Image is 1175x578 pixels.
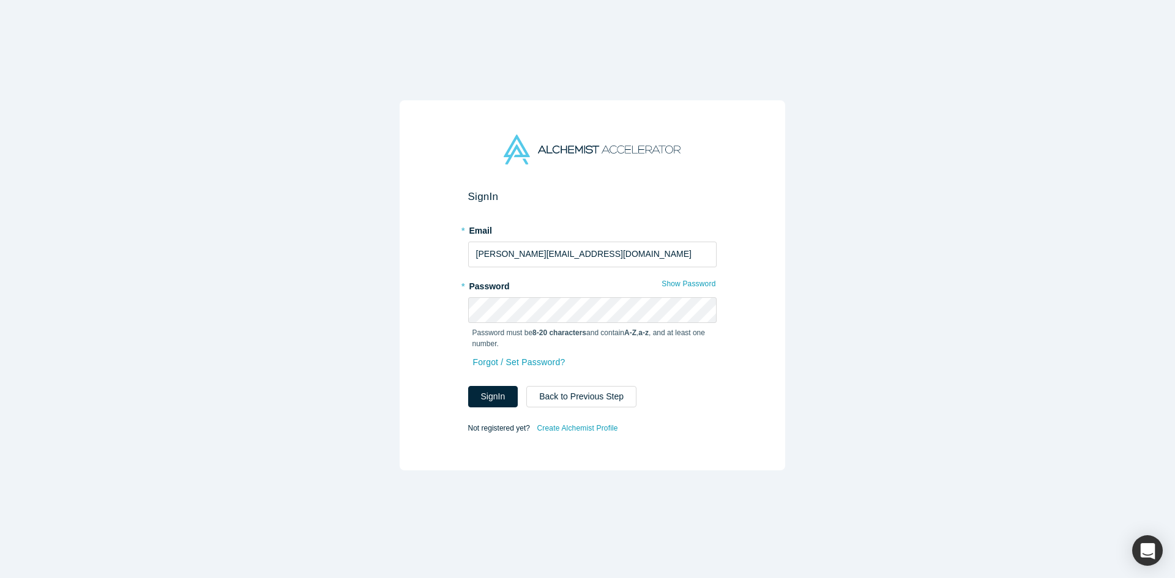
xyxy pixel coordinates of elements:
strong: 8-20 characters [532,328,586,337]
strong: a-z [638,328,649,337]
span: Not registered yet? [468,423,530,432]
label: Email [468,220,717,237]
strong: A-Z [624,328,636,337]
button: Show Password [661,276,716,292]
img: Alchemist Accelerator Logo [504,135,680,165]
a: Forgot / Set Password? [472,352,566,373]
button: SignIn [468,386,518,407]
button: Back to Previous Step [526,386,636,407]
label: Password [468,276,717,293]
a: Create Alchemist Profile [536,420,618,436]
h2: Sign In [468,190,717,203]
p: Password must be and contain , , and at least one number. [472,327,712,349]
